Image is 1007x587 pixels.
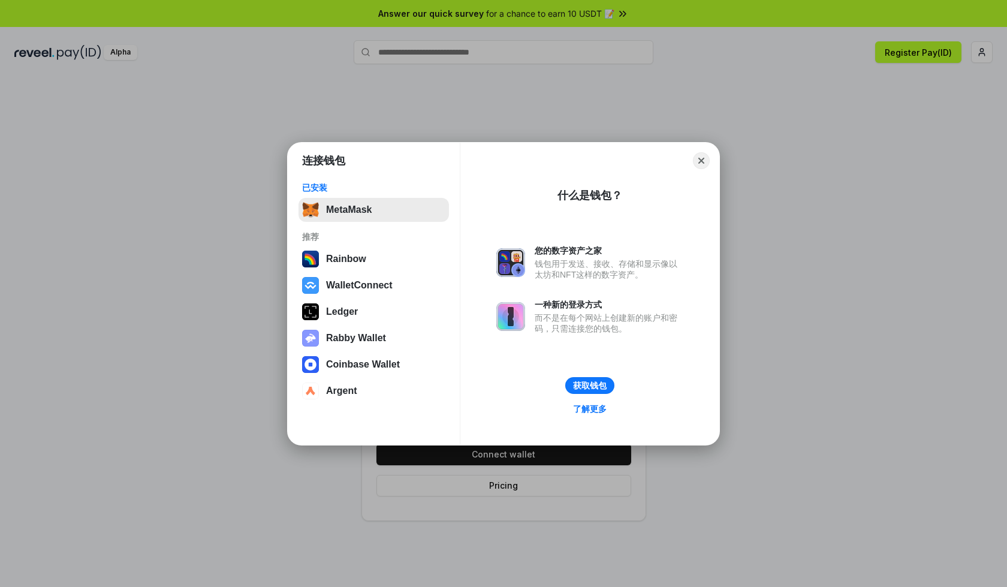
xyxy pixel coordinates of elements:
[326,254,366,264] div: Rainbow
[299,353,449,377] button: Coinbase Wallet
[326,204,372,215] div: MetaMask
[302,356,319,373] img: svg+xml,%3Csvg%20width%3D%2228%22%20height%3D%2228%22%20viewBox%3D%220%200%2028%2028%22%20fill%3D...
[302,330,319,347] img: svg+xml,%3Csvg%20xmlns%3D%22http%3A%2F%2Fwww.w3.org%2F2000%2Fsvg%22%20fill%3D%22none%22%20viewBox...
[302,383,319,399] img: svg+xml,%3Csvg%20width%3D%2228%22%20height%3D%2228%22%20viewBox%3D%220%200%2028%2028%22%20fill%3D...
[557,188,622,203] div: 什么是钱包？
[299,247,449,271] button: Rainbow
[299,379,449,403] button: Argent
[302,277,319,294] img: svg+xml,%3Csvg%20width%3D%2228%22%20height%3D%2228%22%20viewBox%3D%220%200%2028%2028%22%20fill%3D...
[302,231,445,242] div: 推荐
[302,201,319,218] img: svg+xml,%3Csvg%20fill%3D%22none%22%20height%3D%2233%22%20viewBox%3D%220%200%2035%2033%22%20width%...
[565,377,614,394] button: 获取钱包
[302,153,345,168] h1: 连接钱包
[326,359,400,370] div: Coinbase Wallet
[693,152,710,169] button: Close
[326,306,358,317] div: Ledger
[535,312,683,334] div: 而不是在每个网站上创建新的账户和密码，只需连接您的钱包。
[299,273,449,297] button: WalletConnect
[573,380,607,391] div: 获取钱包
[302,303,319,320] img: svg+xml,%3Csvg%20xmlns%3D%22http%3A%2F%2Fwww.w3.org%2F2000%2Fsvg%22%20width%3D%2228%22%20height%3...
[566,401,614,417] a: 了解更多
[535,245,683,256] div: 您的数字资产之家
[535,258,683,280] div: 钱包用于发送、接收、存储和显示像以太坊和NFT这样的数字资产。
[326,386,357,396] div: Argent
[326,333,386,344] div: Rabby Wallet
[535,299,683,310] div: 一种新的登录方式
[299,300,449,324] button: Ledger
[299,198,449,222] button: MetaMask
[302,182,445,193] div: 已安装
[326,280,393,291] div: WalletConnect
[496,302,525,331] img: svg+xml,%3Csvg%20xmlns%3D%22http%3A%2F%2Fwww.w3.org%2F2000%2Fsvg%22%20fill%3D%22none%22%20viewBox...
[302,251,319,267] img: svg+xml,%3Csvg%20width%3D%22120%22%20height%3D%22120%22%20viewBox%3D%220%200%20120%20120%22%20fil...
[299,326,449,350] button: Rabby Wallet
[573,404,607,414] div: 了解更多
[496,248,525,277] img: svg+xml,%3Csvg%20xmlns%3D%22http%3A%2F%2Fwww.w3.org%2F2000%2Fsvg%22%20fill%3D%22none%22%20viewBox...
